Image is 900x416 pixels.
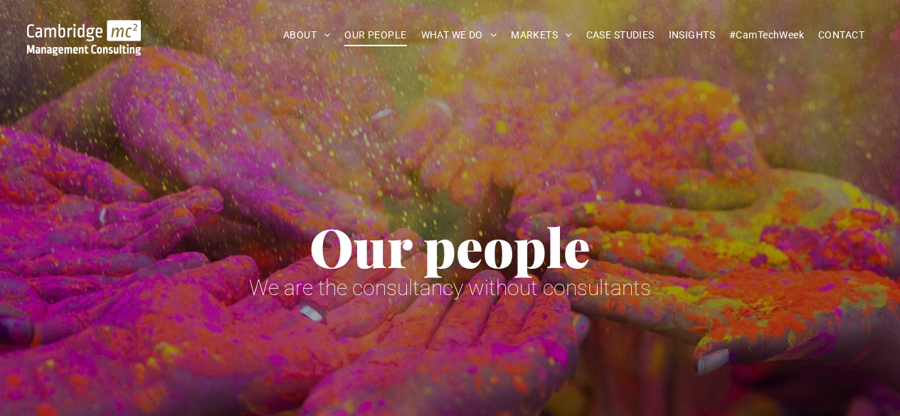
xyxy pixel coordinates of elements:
a: #CamTechWeek [722,24,811,46]
a: CONTACT [811,24,872,46]
a: WHAT WE DO [414,24,504,46]
a: MARKETS [504,24,578,46]
a: CASE STUDIES [579,24,662,46]
img: Cambridge MC Logo [27,20,142,55]
span: Our people [309,210,591,282]
a: ABOUT [276,24,338,46]
span: We are the consultancy without consultants [249,275,651,300]
a: OUR PEOPLE [337,24,413,46]
a: INSIGHTS [662,24,722,46]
